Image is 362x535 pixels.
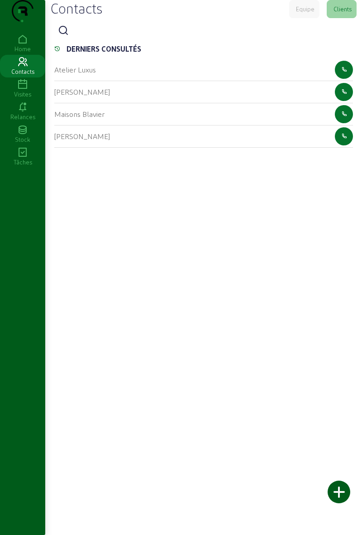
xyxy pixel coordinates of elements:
[333,5,352,13] div: Clients
[54,87,110,96] cam-list-title: [PERSON_NAME]
[67,43,141,54] div: DERNIERS CONSULTÉS
[296,5,314,13] div: Equipe
[54,132,110,140] cam-list-title: [PERSON_NAME]
[54,110,105,118] cam-list-title: Maisons Blavier
[54,65,96,74] cam-list-title: Atelier Luxus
